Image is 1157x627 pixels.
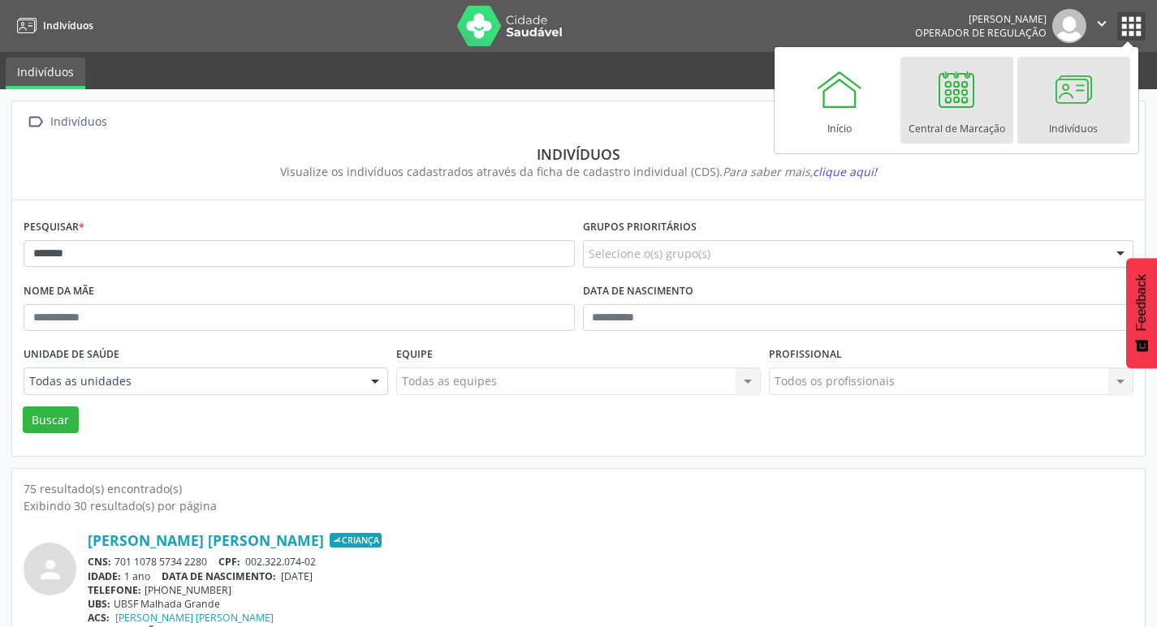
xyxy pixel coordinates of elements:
a: Indivíduos [11,12,93,39]
label: Data de nascimento [583,279,693,304]
i: person [36,555,65,584]
span: 002.322.074-02 [245,555,316,569]
a: Central de Marcação [900,57,1013,144]
a: Início [784,57,896,144]
label: Equipe [396,342,433,367]
div: Indivíduos [35,145,1122,163]
div: [PHONE_NUMBER] [88,583,1133,597]
span: CNS: [88,555,111,569]
span: IDADE: [88,569,121,583]
a: [PERSON_NAME] [PERSON_NAME] [115,611,274,625]
button: apps [1117,12,1146,41]
a: Indivíduos [6,58,85,89]
i: Para saber mais, [723,164,877,179]
label: Pesquisar [24,215,84,240]
div: UBSF Malhada Grande [88,597,1133,611]
div: Exibindo 30 resultado(s) por página [24,497,1133,514]
span: Feedback [1134,274,1149,331]
div: 75 resultado(s) encontrado(s) [24,480,1133,497]
span: ACS: [88,611,110,625]
span: Indivíduos [43,19,93,32]
div: Visualize os indivíduos cadastrados através da ficha de cadastro individual (CDS). [35,163,1122,180]
div: Indivíduos [47,110,110,134]
label: Nome da mãe [24,279,94,304]
label: Grupos prioritários [583,215,697,240]
button: Feedback - Mostrar pesquisa [1126,258,1157,368]
span: CPF: [218,555,240,569]
img: img [1052,9,1086,43]
button: Buscar [23,406,79,434]
a: Indivíduos [1017,57,1130,144]
span: Todas as unidades [29,373,355,389]
span: UBS: [88,597,110,611]
a:  Indivíduos [24,110,110,134]
div: [PERSON_NAME] [915,12,1047,26]
span: clique aqui! [813,164,877,179]
label: Unidade de saúde [24,342,119,367]
div: 701 1078 5734 2280 [88,555,1133,569]
i:  [1093,15,1111,32]
a: [PERSON_NAME] [PERSON_NAME] [88,531,324,549]
span: DATA DE NASCIMENTO: [162,569,276,583]
label: Profissional [769,342,842,367]
span: Selecione o(s) grupo(s) [589,245,710,262]
span: Operador de regulação [915,26,1047,40]
span: Criança [330,533,382,548]
div: 1 ano [88,569,1133,583]
button:  [1086,9,1117,43]
span: [DATE] [281,569,313,583]
i:  [24,110,47,134]
span: TELEFONE: [88,583,141,597]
